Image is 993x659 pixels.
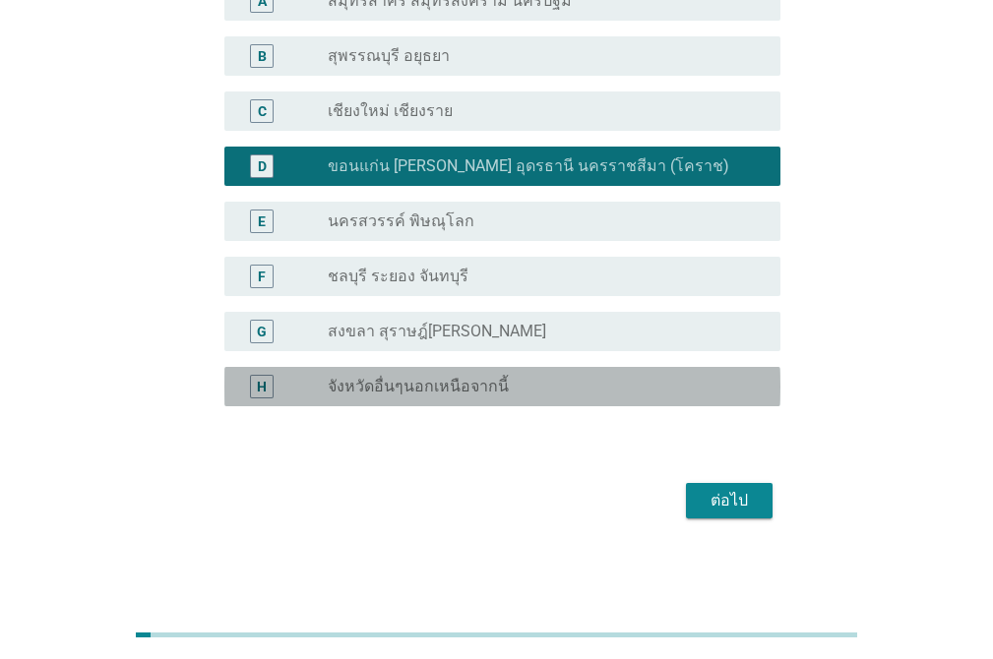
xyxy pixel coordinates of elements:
div: C [258,100,267,121]
div: E [258,210,266,231]
div: B [258,45,267,66]
label: สงขลา สุราษฎ์[PERSON_NAME] [328,322,546,341]
label: ชลบุรี ระยอง จันทบุรี [328,267,468,286]
div: G [257,321,267,341]
div: ต่อไป [702,489,757,512]
label: จังหวัดอื่นๆนอกเหนือจากนี้ [328,377,509,396]
div: D [258,155,267,176]
div: H [257,376,267,396]
label: เชียงใหม่ เชียงราย [328,101,453,121]
div: F [258,266,266,286]
button: ต่อไป [686,483,773,518]
label: สุพรรณบุรี อยุธยา [328,46,450,66]
label: นครสวรรค์ พิษณุโลก [328,211,474,231]
label: ขอนแก่น [PERSON_NAME] อุดรธานี นครราชสีมา (โคราช) [328,156,729,176]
